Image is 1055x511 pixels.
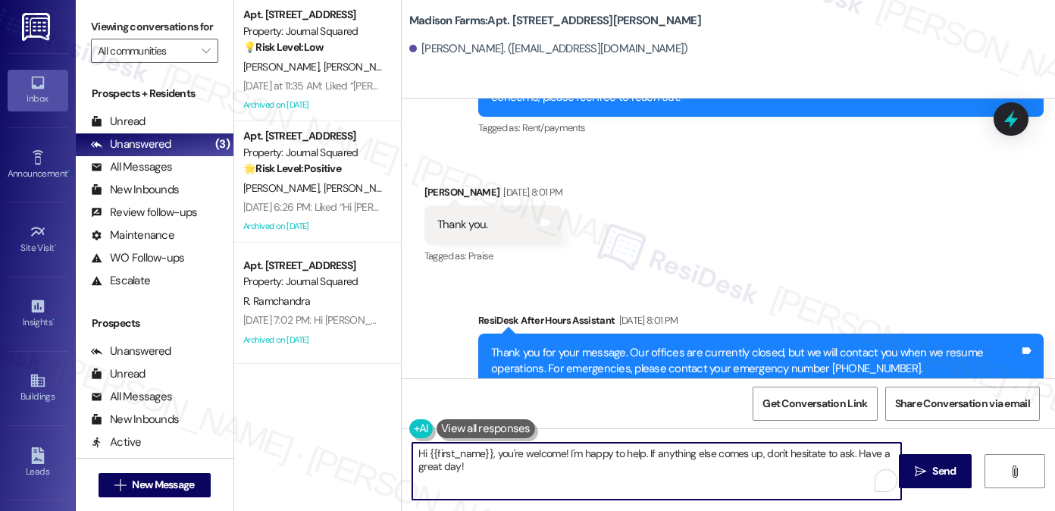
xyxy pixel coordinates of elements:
span: [PERSON_NAME] [323,60,403,74]
i:  [915,466,926,478]
div: [DATE] 6:26 PM: Liked “Hi [PERSON_NAME] and [PERSON_NAME]! Starting [DATE]…” [243,200,606,214]
a: Insights • [8,293,68,334]
div: Unanswered [91,343,171,359]
span: R. Ramchandra [243,294,310,308]
div: Thank you. [437,217,488,233]
i:  [202,45,210,57]
div: Tagged as: [424,245,562,267]
span: [PERSON_NAME] [323,181,399,195]
div: Prospects [76,315,233,331]
div: Archived on [DATE] [242,96,385,114]
button: New Message [99,473,211,497]
a: Buildings [8,368,68,409]
div: Property: Journal Squared [243,24,383,39]
span: • [55,240,57,251]
span: [PERSON_NAME] [243,181,324,195]
div: Tagged as: [478,117,1044,139]
div: ResiDesk After Hours Assistant [478,312,1044,334]
i:  [1009,466,1020,478]
span: Praise [468,249,493,262]
span: [PERSON_NAME] [243,60,324,74]
label: Viewing conversations for [91,15,218,39]
span: • [67,166,70,177]
div: All Messages [91,159,172,175]
div: Escalate [91,273,150,289]
button: Get Conversation Link [753,387,877,421]
div: Maintenance [91,227,174,243]
span: • [52,315,55,325]
i:  [114,479,126,491]
div: Archived on [DATE] [242,331,385,350]
span: Send [932,463,956,479]
b: Madison Farms: Apt. [STREET_ADDRESS][PERSON_NAME] [409,13,701,29]
a: Site Visit • [8,219,68,260]
button: Send [899,454,972,488]
div: All Messages [91,389,172,405]
div: WO Follow-ups [91,250,184,266]
div: [PERSON_NAME]. ([EMAIL_ADDRESS][DOMAIN_NAME]) [409,41,688,57]
div: Apt. [STREET_ADDRESS] [243,258,383,274]
div: Property: Journal Squared [243,145,383,161]
div: Review follow-ups [91,205,197,221]
img: ResiDesk Logo [22,13,53,41]
input: All communities [98,39,194,63]
div: Apt. [STREET_ADDRESS] [243,128,383,144]
div: New Inbounds [91,412,179,428]
div: Archived on [DATE] [242,217,385,236]
div: [DATE] 8:01 PM [499,184,562,200]
div: Thank you for your message. Our offices are currently closed, but we will contact you when we res... [491,345,1019,378]
div: [DATE] 8:01 PM [615,312,678,328]
div: Active [91,434,142,450]
div: [PERSON_NAME] [424,184,562,205]
strong: 💡 Risk Level: Low [243,40,324,54]
div: New Inbounds [91,182,179,198]
span: New Message [132,477,194,493]
div: Prospects + Residents [76,86,233,102]
textarea: To enrich screen reader interactions, please activate Accessibility in Grammarly extension settings [412,443,901,500]
div: (3) [211,133,233,156]
strong: 🌟 Risk Level: Positive [243,161,341,175]
div: Unanswered [91,136,171,152]
div: Property: Journal Squared [243,274,383,290]
div: Follow Ups [91,457,161,473]
span: Get Conversation Link [762,396,867,412]
div: Apt. [STREET_ADDRESS] [243,7,383,23]
a: Leads [8,443,68,484]
div: Unread [91,366,146,382]
span: Share Conversation via email [895,396,1030,412]
span: Rent/payments [522,121,586,134]
div: Unread [91,114,146,130]
button: Share Conversation via email [885,387,1040,421]
a: Inbox [8,70,68,111]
